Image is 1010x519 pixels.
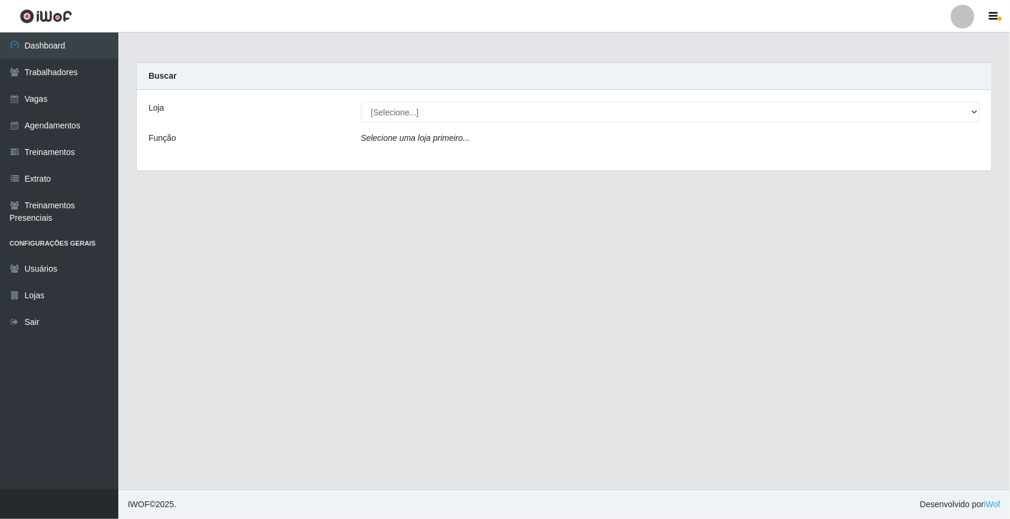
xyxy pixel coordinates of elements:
[128,498,176,511] span: © 2025 .
[149,132,176,144] label: Função
[128,499,150,509] span: IWOF
[984,499,1001,509] a: iWof
[20,9,72,24] img: CoreUI Logo
[361,133,470,143] i: Selecione uma loja primeiro...
[920,498,1001,511] span: Desenvolvido por
[149,102,164,114] label: Loja
[149,71,176,80] strong: Buscar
